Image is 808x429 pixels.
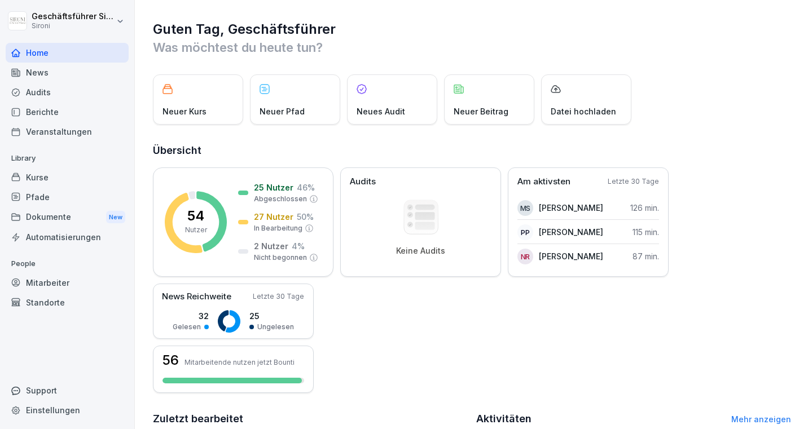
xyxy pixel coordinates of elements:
a: Audits [6,82,129,102]
p: 32 [173,310,209,322]
a: Pfade [6,187,129,207]
a: Automatisierungen [6,227,129,247]
p: Am aktivsten [517,175,570,188]
p: Nicht begonnen [254,253,307,263]
p: 115 min. [633,226,659,238]
p: Keine Audits [396,246,445,256]
p: Sironi [32,22,114,30]
div: New [106,211,125,224]
h1: Guten Tag, Geschäftsführer [153,20,791,38]
a: Veranstaltungen [6,122,129,141]
a: DokumenteNew [6,207,129,228]
p: 27 Nutzer [254,211,293,223]
h2: Übersicht [153,143,791,158]
p: 4 % [292,240,305,252]
a: Home [6,43,129,63]
a: Berichte [6,102,129,122]
a: Kurse [6,167,129,187]
div: Dokumente [6,207,129,228]
p: People [6,255,129,273]
p: Letzte 30 Tage [253,291,304,302]
a: Mitarbeiter [6,273,129,293]
p: 25 [249,310,294,322]
p: Letzte 30 Tage [608,176,659,187]
p: In Bearbeitung [254,223,302,233]
div: NR [517,249,533,264]
p: Ungelesen [257,322,294,332]
p: Datei hochladen [551,105,616,117]
p: Neues Audit [357,105,405,117]
p: 126 min. [630,202,659,214]
a: Mehr anzeigen [731,414,791,424]
p: Neuer Kurs [163,105,207,117]
p: Mitarbeitende nutzen jetzt Bounti [185,358,295,366]
p: 2 Nutzer [254,240,288,252]
p: [PERSON_NAME] [539,202,603,214]
h2: Zuletzt bearbeitet [153,411,468,427]
p: Was möchtest du heute tun? [153,38,791,56]
p: Nutzer [185,225,207,235]
p: [PERSON_NAME] [539,250,603,262]
p: 25 Nutzer [254,182,293,193]
div: PP [517,224,533,240]
p: Abgeschlossen [254,194,307,204]
p: 87 min. [633,250,659,262]
p: 46 % [297,182,315,193]
p: Neuer Beitrag [454,105,508,117]
div: MS [517,200,533,216]
p: News Reichweite [162,290,231,303]
div: Support [6,381,129,400]
p: Geschäftsführer Sironi [32,12,114,21]
a: Standorte [6,293,129,312]
p: Gelesen [173,322,201,332]
p: Library [6,149,129,167]
h3: 56 [163,353,179,367]
p: Neuer Pfad [260,105,305,117]
h2: Aktivitäten [476,411,532,427]
p: 50 % [297,211,314,223]
p: [PERSON_NAME] [539,226,603,238]
a: Einstellungen [6,400,129,420]
p: Audits [350,175,376,188]
a: News [6,63,129,82]
p: 54 [187,209,204,223]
